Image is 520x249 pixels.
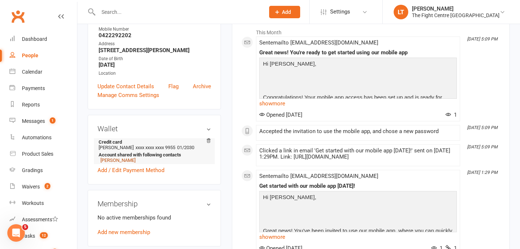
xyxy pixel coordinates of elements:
[259,112,302,118] span: Opened [DATE]
[99,55,211,62] div: Date of Birth
[99,152,207,157] strong: Account shared with following contacts
[9,162,77,179] a: Gradings
[261,193,455,203] p: Hi [PERSON_NAME],
[330,4,350,20] span: Settings
[9,64,77,80] a: Calendar
[97,91,159,100] a: Manage Comms Settings
[97,125,211,133] h3: Wallet
[9,113,77,129] a: Messages 1
[50,117,56,124] span: 1
[261,93,455,112] p: Congratulations! Your mobile app access has been set up and is ready for use.
[259,232,457,242] a: show more
[135,145,175,150] span: xxxx xxxx xxxx 9955
[467,144,497,149] i: [DATE] 5:09 PM
[22,102,40,108] div: Reports
[99,32,211,39] strong: 0422292202
[22,233,35,239] div: Tasks
[282,9,291,15] span: Add
[259,183,457,189] div: Get started with our mobile app [DATE]!
[168,82,179,91] a: Flag
[99,40,211,47] div: Address
[467,170,497,175] i: [DATE] 1:29 PM
[259,173,378,179] span: Sent email to [EMAIL_ADDRESS][DOMAIN_NAME]
[22,69,42,75] div: Calendar
[96,7,260,17] input: Search...
[394,5,408,19] div: LT
[177,145,194,150] span: 01/2030
[22,184,40,190] div: Waivers
[446,112,457,118] span: 1
[259,39,378,46] span: Sent email to [EMAIL_ADDRESS][DOMAIN_NAME]
[22,135,51,140] div: Automations
[22,200,44,206] div: Workouts
[9,146,77,162] a: Product Sales
[9,228,77,244] a: Tasks 12
[241,25,500,36] li: This Month
[412,5,500,12] div: [PERSON_NAME]
[467,36,497,42] i: [DATE] 5:09 PM
[22,167,43,173] div: Gradings
[9,80,77,97] a: Payments
[7,224,25,242] iframe: Intercom live chat
[9,47,77,64] a: People
[261,226,455,246] p: Great news! You've been invited to use our mobile app, where you can quickly manage your bookings...
[22,224,28,230] span: 5
[45,183,50,189] span: 2
[9,97,77,113] a: Reports
[9,211,77,228] a: Assessments
[259,148,457,160] div: Clicked a link in email 'Get started with our mobile app [DATE]!' sent on [DATE] 1:29PM. Link: [U...
[100,157,135,163] a: [PERSON_NAME]
[261,59,455,70] p: Hi [PERSON_NAME],
[22,118,45,124] div: Messages
[193,82,211,91] a: Archive
[412,12,500,19] div: The Fight Centre [GEOGRAPHIC_DATA]
[9,195,77,211] a: Workouts
[97,166,164,175] a: Add / Edit Payment Method
[97,213,211,222] p: No active memberships found
[22,36,47,42] div: Dashboard
[22,217,58,222] div: Assessments
[40,232,48,238] span: 12
[259,98,457,109] a: show more
[259,128,457,135] div: Accepted the invitation to use the mobile app, and chose a new password
[99,26,211,33] div: Mobile Number
[22,85,45,91] div: Payments
[97,138,211,164] li: [PERSON_NAME]
[22,151,53,157] div: Product Sales
[259,50,457,56] div: Great news! You're ready to get started using our mobile app
[99,70,211,77] div: Location
[22,52,38,58] div: People
[9,7,27,26] a: Clubworx
[97,82,154,91] a: Update Contact Details
[9,129,77,146] a: Automations
[97,200,211,208] h3: Membership
[99,47,211,54] strong: [STREET_ADDRESS][PERSON_NAME]
[269,6,300,18] button: Add
[99,62,211,68] strong: [DATE]
[97,229,150,236] a: Add new membership
[467,125,497,130] i: [DATE] 5:09 PM
[9,31,77,47] a: Dashboard
[99,139,207,145] strong: Credit card
[9,179,77,195] a: Waivers 2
